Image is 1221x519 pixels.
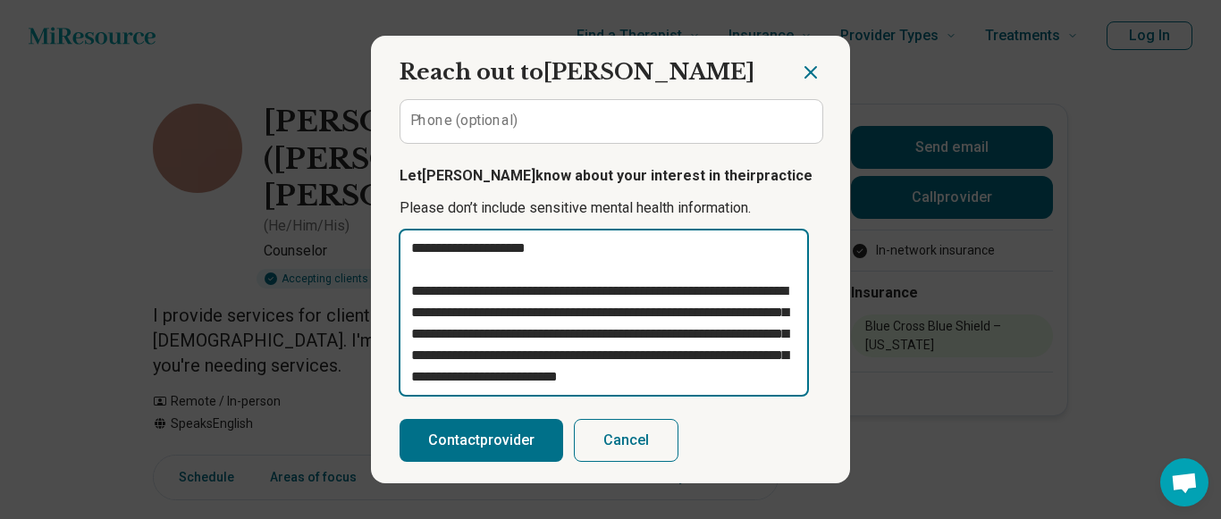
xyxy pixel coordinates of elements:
[410,113,518,128] label: Phone (optional)
[800,62,821,83] button: Close dialog
[400,197,821,219] p: Please don’t include sensitive mental health information.
[574,419,678,462] button: Cancel
[400,419,563,462] button: Contactprovider
[400,165,821,187] p: Let [PERSON_NAME] know about your interest in their practice
[400,59,754,85] span: Reach out to [PERSON_NAME]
